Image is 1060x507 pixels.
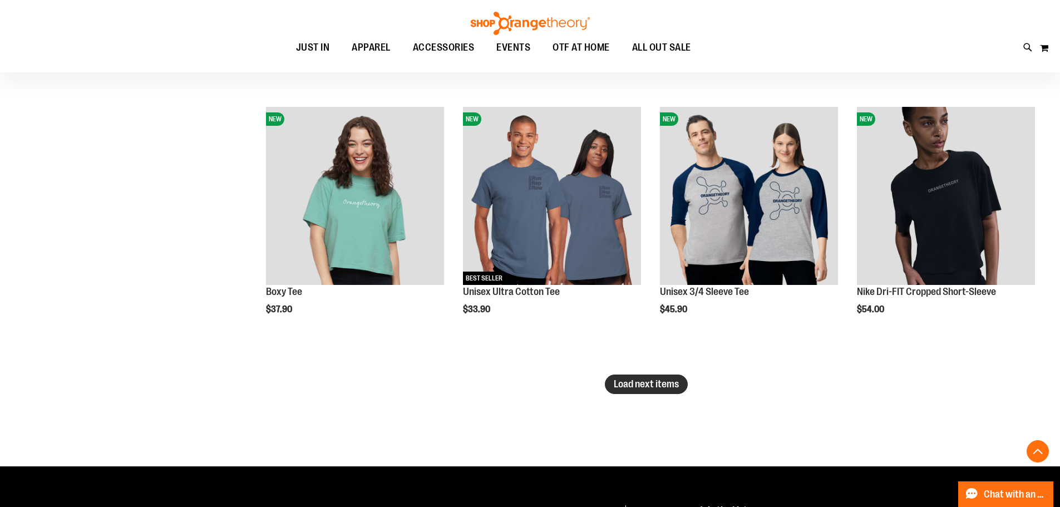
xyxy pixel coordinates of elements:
[469,12,591,35] img: Shop Orangetheory
[463,107,641,287] a: Unisex Ultra Cotton TeeNEWBEST SELLER
[857,112,875,126] span: NEW
[553,35,610,60] span: OTF AT HOME
[660,112,678,126] span: NEW
[463,107,641,285] img: Unisex Ultra Cotton Tee
[857,286,996,297] a: Nike Dri-FIT Cropped Short-Sleeve
[266,286,302,297] a: Boxy Tee
[266,107,444,285] img: Boxy Tee
[463,112,481,126] span: NEW
[1027,440,1049,462] button: Back To Top
[660,286,749,297] a: Unisex 3/4 Sleeve Tee
[496,35,530,60] span: EVENTS
[958,481,1054,507] button: Chat with an Expert
[296,35,330,60] span: JUST IN
[660,107,838,285] img: Unisex 3/4 Sleeve Tee
[266,304,294,314] span: $37.90
[352,35,391,60] span: APPAREL
[463,286,560,297] a: Unisex Ultra Cotton Tee
[857,304,886,314] span: $54.00
[660,107,838,287] a: Unisex 3/4 Sleeve TeeNEW
[266,107,444,287] a: Boxy TeeNEW
[632,35,691,60] span: ALL OUT SALE
[654,101,844,343] div: product
[605,375,688,394] button: Load next items
[457,101,647,343] div: product
[984,489,1047,500] span: Chat with an Expert
[857,107,1035,285] img: Nike Dri-FIT Cropped Short-Sleeve
[463,272,505,285] span: BEST SELLER
[660,304,689,314] span: $45.90
[266,112,284,126] span: NEW
[463,304,492,314] span: $33.90
[851,101,1041,343] div: product
[614,378,679,390] span: Load next items
[260,101,450,343] div: product
[413,35,475,60] span: ACCESSORIES
[857,107,1035,287] a: Nike Dri-FIT Cropped Short-SleeveNEW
